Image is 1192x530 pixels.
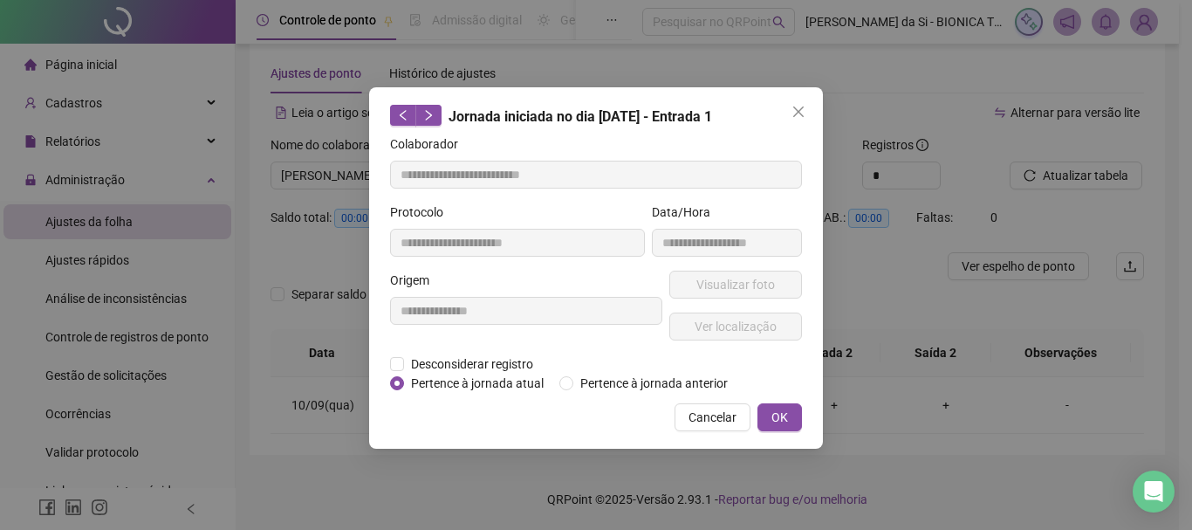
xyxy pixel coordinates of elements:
label: Colaborador [390,134,469,154]
button: Close [784,98,812,126]
span: Pertence à jornada anterior [573,374,735,393]
button: Ver localização [669,313,802,341]
span: OK [771,408,788,427]
button: right [415,105,442,126]
label: Protocolo [390,203,455,222]
button: left [390,105,416,126]
span: Desconsiderar registro [404,354,540,374]
button: OK [757,403,802,431]
div: Jornada iniciada no dia [DATE] - Entrada 1 [390,105,802,127]
span: close [791,105,805,119]
span: Cancelar [688,408,736,427]
button: Cancelar [675,403,750,431]
span: left [397,109,409,121]
span: right [422,109,435,121]
button: Visualizar foto [669,271,802,299]
span: Pertence à jornada atual [404,374,551,393]
div: Open Intercom Messenger [1133,471,1175,513]
label: Origem [390,271,441,290]
label: Data/Hora [652,203,722,222]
